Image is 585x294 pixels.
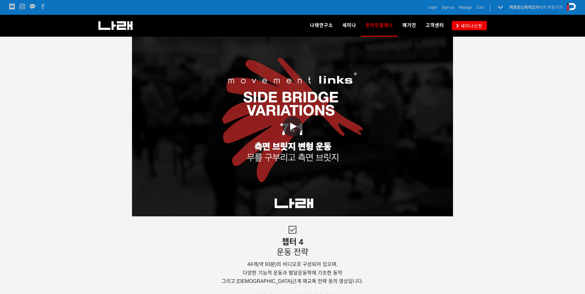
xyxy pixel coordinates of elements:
[398,15,421,36] a: 매거진
[509,5,562,10] a: 퍼포먼스피지오페이지 바로가기
[310,22,333,28] span: 나래연구소
[282,237,303,247] strong: 챕터 4
[338,15,361,36] a: 세미나
[247,262,338,267] span: 44개(약 93분)의 비디오로 구성되어 있으며,
[361,15,398,36] a: 온라인클래스
[428,4,437,10] a: Login
[421,15,449,36] a: 고객센터
[459,4,472,10] a: Mypage
[426,22,444,28] span: 고객센터
[459,23,482,29] span: 세미나신청
[452,21,487,30] a: 세미나신청
[277,237,308,257] span: 운동 전략
[221,279,364,284] span: 그리고 [DEMOGRAPHIC_DATA]근계 재교육 전략 등의 영상입니다.
[342,22,356,28] span: 세미나
[442,4,454,10] a: Sign up
[402,22,416,28] span: 매거진
[365,20,393,30] span: 온라인클래스
[305,15,338,36] a: 나래연구소
[509,5,535,10] strong: 퍼포먼스피지오
[243,270,342,276] span: 다양한 기능적 운동과 발달운동학에 기초한 동작
[476,4,484,10] a: Cart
